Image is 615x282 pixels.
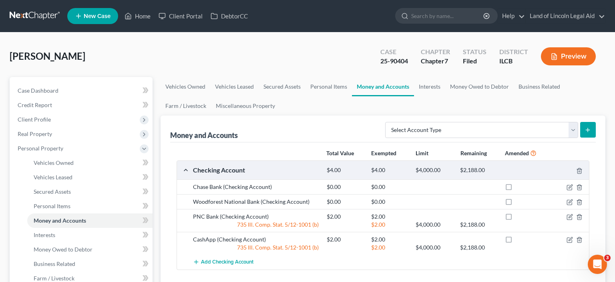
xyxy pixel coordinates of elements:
[367,166,412,174] div: $4.00
[505,150,529,156] strong: Amended
[34,246,92,253] span: Money Owed to Debtor
[412,166,456,174] div: $4,000.00
[412,221,456,229] div: $4,000.00
[27,257,153,271] a: Business Related
[463,57,486,66] div: Filed
[210,77,259,96] a: Vehicles Leased
[456,221,500,229] div: $2,188.00
[121,9,155,23] a: Home
[27,185,153,199] a: Secured Assets
[155,9,207,23] a: Client Portal
[11,98,153,112] a: Credit Report
[189,183,323,191] div: Chase Bank (Checking Account)
[18,130,52,137] span: Real Property
[604,255,611,261] span: 3
[367,221,412,229] div: $2.00
[189,213,323,221] div: PNC Bank (Checking Account)
[371,150,396,156] strong: Exempted
[499,57,528,66] div: ILCB
[34,231,55,238] span: Interests
[10,50,85,62] span: [PERSON_NAME]
[34,260,75,267] span: Business Related
[34,203,70,209] span: Personal Items
[207,9,252,23] a: DebtorCC
[380,47,408,57] div: Case
[326,150,354,156] strong: Total Value
[211,96,280,116] a: Miscellaneous Property
[305,77,352,96] a: Personal Items
[463,47,486,57] div: Status
[34,159,74,166] span: Vehicles Owned
[27,156,153,170] a: Vehicles Owned
[189,166,323,174] div: Checking Account
[460,150,487,156] strong: Remaining
[411,8,484,23] input: Search by name...
[11,83,153,98] a: Case Dashboard
[498,9,525,23] a: Help
[514,77,565,96] a: Business Related
[367,213,412,221] div: $2.00
[588,255,607,274] iframe: Intercom live chat
[18,116,51,123] span: Client Profile
[367,198,412,206] div: $0.00
[34,188,71,195] span: Secured Assets
[27,170,153,185] a: Vehicles Leased
[421,57,450,66] div: Chapter
[27,228,153,242] a: Interests
[421,47,450,57] div: Chapter
[27,199,153,213] a: Personal Items
[380,57,408,66] div: 25-90404
[323,166,367,174] div: $4.00
[161,77,210,96] a: Vehicles Owned
[201,259,253,266] span: Add Checking Account
[189,221,323,229] div: 735 Ill. Comp. Stat. 5/12-1001 (b)
[444,57,448,65] span: 7
[189,235,323,243] div: CashApp (Checking Account)
[456,166,500,174] div: $2,188.00
[18,145,63,152] span: Personal Property
[414,77,445,96] a: Interests
[27,213,153,228] a: Money and Accounts
[323,213,367,221] div: $2.00
[456,243,500,252] div: $2,188.00
[541,47,596,65] button: Preview
[18,101,52,108] span: Credit Report
[352,77,414,96] a: Money and Accounts
[170,130,238,140] div: Money and Accounts
[189,243,323,252] div: 735 Ill. Comp. Stat. 5/12-1001 (b)
[526,9,605,23] a: Land of Lincoln Legal Aid
[189,198,323,206] div: Woodforest National Bank (Checking Account)
[34,275,74,282] span: Farm / Livestock
[445,77,514,96] a: Money Owed to Debtor
[84,13,111,19] span: New Case
[499,47,528,57] div: District
[367,183,412,191] div: $0.00
[34,174,72,181] span: Vehicles Leased
[27,242,153,257] a: Money Owed to Debtor
[367,235,412,243] div: $2.00
[412,243,456,252] div: $4,000.00
[259,77,305,96] a: Secured Assets
[323,235,367,243] div: $2.00
[18,87,58,94] span: Case Dashboard
[367,243,412,252] div: $2.00
[416,150,428,156] strong: Limit
[193,255,253,270] button: Add Checking Account
[323,198,367,206] div: $0.00
[161,96,211,116] a: Farm / Livestock
[323,183,367,191] div: $0.00
[34,217,86,224] span: Money and Accounts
